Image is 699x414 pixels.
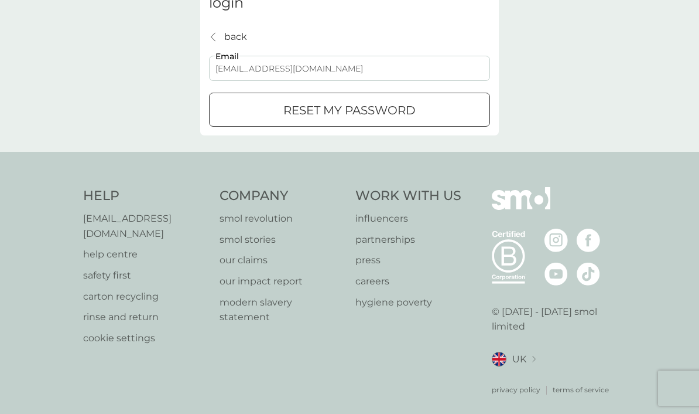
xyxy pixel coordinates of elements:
img: visit the smol Instagram page [544,229,568,252]
a: terms of service [553,384,609,395]
a: carton recycling [83,289,208,304]
p: reset my password [283,101,416,120]
img: UK flag [492,352,506,367]
img: smol [492,187,550,227]
a: hygiene poverty [355,295,461,310]
a: smol stories [220,232,344,247]
a: smol revolution [220,211,344,226]
img: visit the smol Youtube page [544,262,568,286]
p: © [DATE] - [DATE] smol limited [492,304,616,334]
a: help centre [83,247,208,262]
img: visit the smol Facebook page [577,229,600,252]
a: safety first [83,268,208,283]
h4: Help [83,187,208,205]
a: [EMAIL_ADDRESS][DOMAIN_NAME] [83,211,208,241]
a: our claims [220,253,344,268]
img: visit the smol Tiktok page [577,262,600,286]
span: UK [512,352,526,367]
a: cookie settings [83,331,208,346]
a: modern slavery statement [220,295,344,325]
a: press [355,253,461,268]
a: careers [355,274,461,289]
a: privacy policy [492,384,540,395]
button: reset my password [209,93,490,127]
img: select a new location [532,356,536,362]
a: our impact report [220,274,344,289]
h4: Company [220,187,344,205]
a: partnerships [355,232,461,247]
h4: Work With Us [355,187,461,205]
p: back [224,29,247,45]
a: influencers [355,211,461,226]
a: rinse and return [83,310,208,325]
